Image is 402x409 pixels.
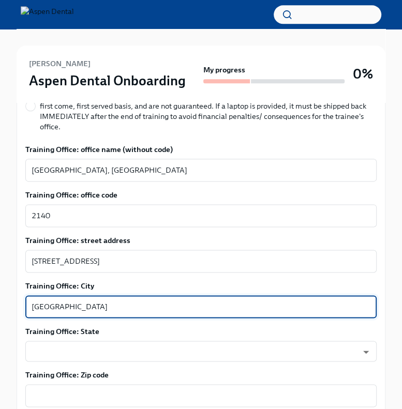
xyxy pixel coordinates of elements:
span: MISSING REMOTE TECHNOLOGY: Please use ALL office equipment first – laptops should be requested on... [40,80,368,132]
label: Training Office: office name (without code) [25,144,377,155]
label: Training Office: street address [25,235,377,246]
textarea: [GEOGRAPHIC_DATA], [GEOGRAPHIC_DATA] [32,164,370,176]
strong: My progress [203,65,245,75]
div: ​ [25,341,377,361]
textarea: [STREET_ADDRESS] [32,255,370,267]
h3: Aspen Dental Onboarding [29,71,186,90]
label: Training Office: Zip code [25,370,377,380]
h6: [PERSON_NAME] [29,58,91,69]
img: Aspen Dental [21,6,74,23]
h3: 0% [353,65,373,83]
label: Training Office: City [25,281,377,291]
textarea: 2140 [32,209,370,222]
label: Training Office: State [25,326,377,337]
label: Training Office: office code [25,190,377,200]
textarea: [GEOGRAPHIC_DATA] [32,300,370,313]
